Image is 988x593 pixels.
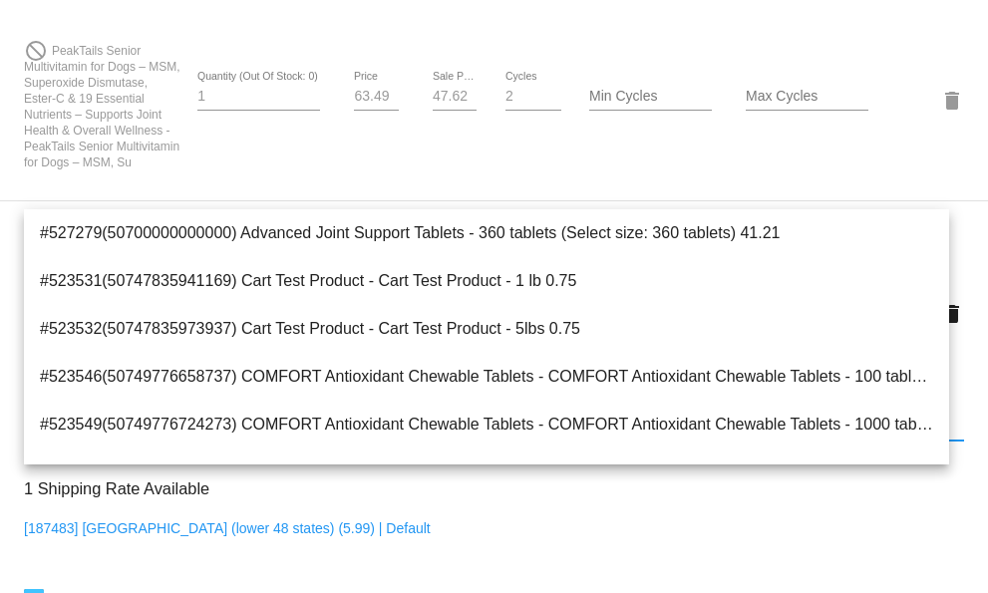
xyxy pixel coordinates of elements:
[24,520,431,536] a: [187483] [GEOGRAPHIC_DATA] (lower 48 states) (5.99) | Default
[40,209,933,257] span: #527279(50700000000000) Advanced Joint Support Tablets - 360 tablets (Select size: 360 tablets) 4...
[40,401,933,448] span: #523549(50749776724273) COMFORT Antioxidant Chewable Tablets - COMFORT Antioxidant Chewable Table...
[40,257,933,305] span: #523531(50747835941169) Cart Test Product - Cart Test Product - 1 lb 0.75
[40,448,933,496] span: #523547(50749776691505) COMFORT Antioxidant Chewable Tablets - COMFORT Antioxidant Chewable Table...
[197,89,320,105] input: Quantity (Out Of Stock: 0)
[746,89,868,105] input: Max Cycles
[940,89,964,113] mat-icon: delete
[24,467,209,510] h3: 1 Shipping Rate Available
[40,353,933,401] span: #523546(50749776658737) COMFORT Antioxidant Chewable Tablets - COMFORT Antioxidant Chewable Table...
[505,89,561,105] input: Cycles
[354,89,398,105] input: Price
[940,302,964,326] mat-icon: delete
[24,44,180,169] span: PeakTails Senior Multivitamin for Dogs – MSM, Superoxide Dismutase, Ester-C & 19 Essential Nutrie...
[24,39,48,63] mat-icon: do_not_disturb
[40,305,933,353] span: #523532(50747835973937) Cart Test Product - Cart Test Product - 5lbs 0.75
[589,89,712,105] input: Min Cycles
[433,89,477,105] input: Sale Price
